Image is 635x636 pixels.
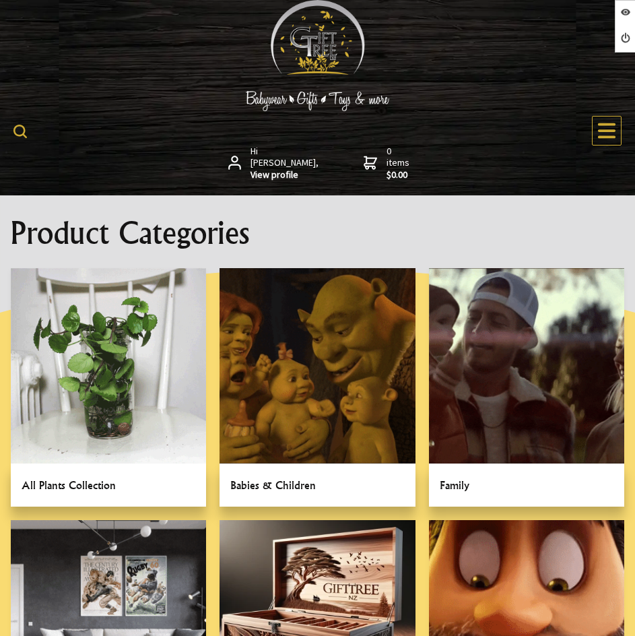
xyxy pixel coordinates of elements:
[387,145,412,181] span: 0 items
[250,169,320,181] strong: View profile
[250,146,320,181] span: Hi [PERSON_NAME],
[217,91,419,111] img: Babywear - Gifts - Toys & more
[364,146,412,181] a: 0 items$0.00
[387,169,412,181] strong: $0.00
[11,217,624,249] h1: Product Categories
[228,146,321,181] a: Hi [PERSON_NAME],View profile
[13,125,27,138] img: product search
